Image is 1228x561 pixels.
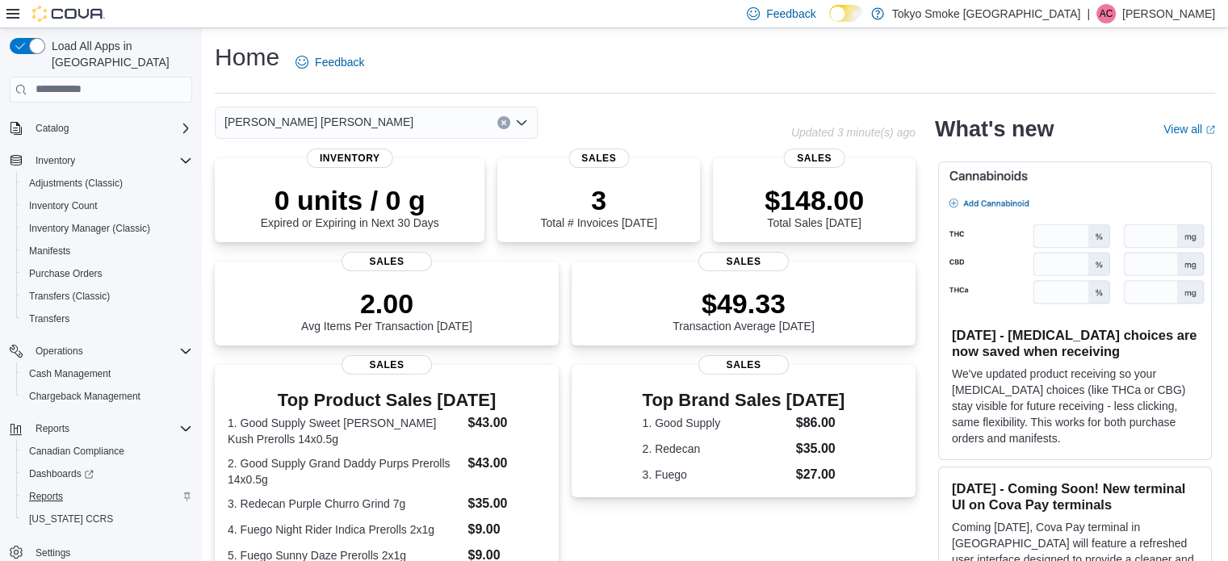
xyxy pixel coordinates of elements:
[784,149,845,168] span: Sales
[467,413,545,433] dd: $43.00
[16,172,199,195] button: Adjustments (Classic)
[23,387,192,406] span: Chargeback Management
[29,119,192,138] span: Catalog
[29,267,103,280] span: Purchase Orders
[829,5,863,22] input: Dark Mode
[765,184,864,216] p: $148.00
[29,151,192,170] span: Inventory
[29,490,63,503] span: Reports
[16,285,199,308] button: Transfers (Classic)
[23,241,77,261] a: Manifests
[315,54,364,70] span: Feedback
[23,442,131,461] a: Canadian Compliance
[23,464,100,484] a: Dashboards
[36,546,70,559] span: Settings
[3,340,199,362] button: Operations
[23,364,192,383] span: Cash Management
[23,174,129,193] a: Adjustments (Classic)
[643,467,790,483] dt: 3. Fuego
[23,264,192,283] span: Purchase Orders
[29,312,69,325] span: Transfers
[342,252,432,271] span: Sales
[23,309,192,329] span: Transfers
[829,22,830,23] span: Dark Mode
[3,117,199,140] button: Catalog
[796,439,845,458] dd: $35.00
[29,390,140,403] span: Chargeback Management
[228,415,461,447] dt: 1. Good Supply Sweet [PERSON_NAME] Kush Prerolls 14x0.5g
[301,287,472,320] p: 2.00
[301,287,472,333] div: Avg Items Per Transaction [DATE]
[952,366,1198,446] p: We've updated product receiving so your [MEDICAL_DATA] choices (like THCa or CBG) stay visible fo...
[1205,125,1215,135] svg: External link
[467,454,545,473] dd: $43.00
[228,455,461,488] dt: 2. Good Supply Grand Daddy Purps Prerolls 14x0.5g
[29,119,75,138] button: Catalog
[935,116,1054,142] h2: What's new
[16,195,199,217] button: Inventory Count
[23,287,192,306] span: Transfers (Classic)
[497,116,510,129] button: Clear input
[467,494,545,513] dd: $35.00
[29,467,94,480] span: Dashboards
[765,184,864,229] div: Total Sales [DATE]
[1163,123,1215,136] a: View allExternal link
[23,309,76,329] a: Transfers
[698,355,789,375] span: Sales
[23,174,192,193] span: Adjustments (Classic)
[515,116,528,129] button: Open list of options
[342,355,432,375] span: Sales
[29,199,98,212] span: Inventory Count
[1096,4,1116,23] div: Alex Collier
[23,196,192,216] span: Inventory Count
[16,362,199,385] button: Cash Management
[29,445,124,458] span: Canadian Compliance
[23,487,69,506] a: Reports
[23,219,157,238] a: Inventory Manager (Classic)
[16,508,199,530] button: [US_STATE] CCRS
[467,520,545,539] dd: $9.00
[29,513,113,525] span: [US_STATE] CCRS
[643,415,790,431] dt: 1. Good Supply
[796,465,845,484] dd: $27.00
[23,196,104,216] a: Inventory Count
[23,509,119,529] a: [US_STATE] CCRS
[29,341,192,361] span: Operations
[261,184,439,216] p: 0 units / 0 g
[698,252,789,271] span: Sales
[952,327,1198,359] h3: [DATE] - [MEDICAL_DATA] choices are now saved when receiving
[673,287,815,333] div: Transaction Average [DATE]
[23,464,192,484] span: Dashboards
[952,480,1198,513] h3: [DATE] - Coming Soon! New terminal UI on Cova Pay terminals
[29,222,150,235] span: Inventory Manager (Classic)
[29,367,111,380] span: Cash Management
[307,149,393,168] span: Inventory
[796,413,845,433] dd: $86.00
[36,154,75,167] span: Inventory
[23,219,192,238] span: Inventory Manager (Classic)
[16,308,199,330] button: Transfers
[29,151,82,170] button: Inventory
[3,149,199,172] button: Inventory
[228,521,461,538] dt: 4. Fuego Night Rider Indica Prerolls 2x1g
[29,177,123,190] span: Adjustments (Classic)
[23,387,147,406] a: Chargeback Management
[224,112,413,132] span: [PERSON_NAME] [PERSON_NAME]
[766,6,815,22] span: Feedback
[215,41,279,73] h1: Home
[29,419,192,438] span: Reports
[45,38,192,70] span: Load All Apps in [GEOGRAPHIC_DATA]
[36,422,69,435] span: Reports
[16,385,199,408] button: Chargeback Management
[23,487,192,506] span: Reports
[32,6,105,22] img: Cova
[892,4,1081,23] p: Tokyo Smoke [GEOGRAPHIC_DATA]
[228,391,546,410] h3: Top Product Sales [DATE]
[643,441,790,457] dt: 2. Redecan
[29,290,110,303] span: Transfers (Classic)
[643,391,845,410] h3: Top Brand Sales [DATE]
[16,440,199,463] button: Canadian Compliance
[36,122,69,135] span: Catalog
[16,262,199,285] button: Purchase Orders
[261,184,439,229] div: Expired or Expiring in Next 30 Days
